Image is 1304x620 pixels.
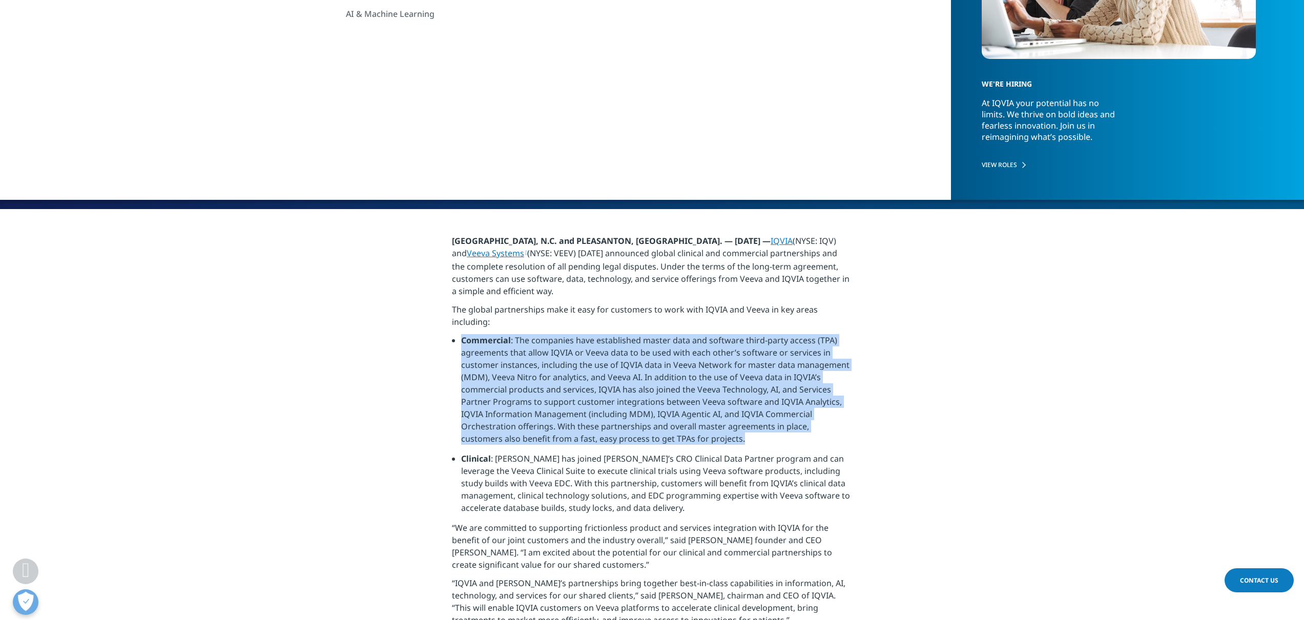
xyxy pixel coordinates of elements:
[452,235,852,303] p: (NYSE: IQV) and (NYSE: VEEV) [DATE] announced global clinical and commercial partnerships and the...
[1240,576,1278,585] span: Contact Us
[461,452,852,522] li: : [PERSON_NAME] has joined [PERSON_NAME]’s CRO Clinical Data Partner program and can leverage the...
[461,453,491,464] strong: Clinical
[982,61,1242,97] h5: WE'RE HIRING
[452,522,852,577] p: “We are committed to supporting frictionless product and services integration with IQVIA for the ...
[461,335,511,346] strong: Commercial
[771,235,793,246] a: IQVIA
[13,589,38,615] button: Open Preferences
[1225,568,1294,592] a: Contact Us
[452,303,852,334] p: The global partnerships make it easy for customers to work with IQVIA and Veeva in key areas incl...
[982,160,1256,169] a: VIEW ROLES
[467,247,527,259] a: Veeva Systems
[461,334,852,452] li: : The companies have established master data and software third-party access (TPA) agreements tha...
[982,97,1123,152] p: At IQVIA your potential has no limits. We thrive on bold ideas and fearless innovation. Join us i...
[346,8,623,19] a: AI & Machine Learning
[452,235,771,246] strong: [GEOGRAPHIC_DATA], N.C. and PLEASANTON, [GEOGRAPHIC_DATA]. — [DATE] —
